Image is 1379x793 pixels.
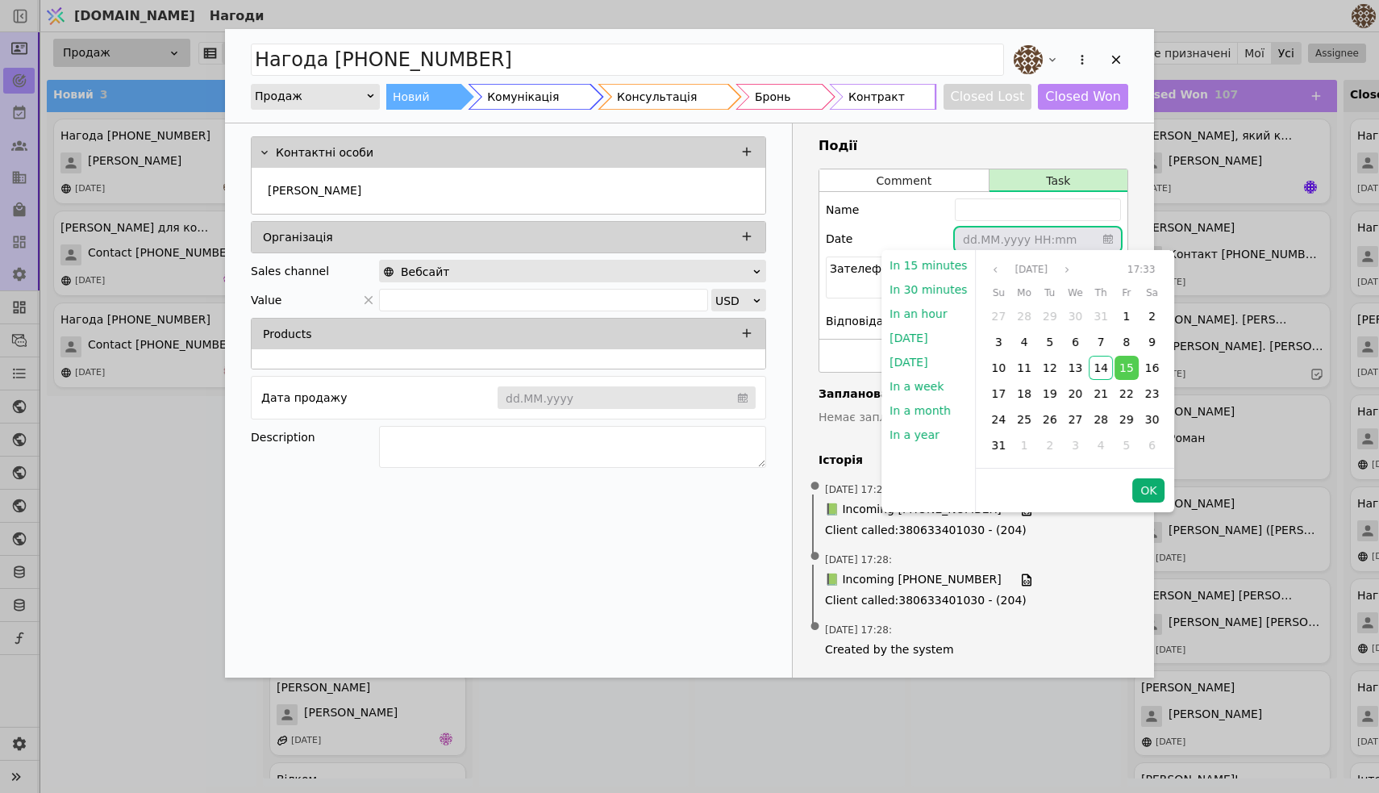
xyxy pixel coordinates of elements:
div: 05 Sep 2025 [1114,432,1139,458]
div: 28 Jul 2025 [1011,303,1037,329]
div: 20 Aug 2025 [1063,381,1089,407]
span: 21 [1094,387,1108,400]
button: In a month [881,399,959,423]
div: Новий [393,84,430,110]
div: 03 Aug 2025 [986,330,1010,354]
button: In 15 minutes [881,253,975,278]
span: 23 [1145,387,1160,400]
div: 14 Aug 2025 (Today) [1089,356,1113,380]
div: 01 Sep 2025 [1012,433,1036,457]
div: 06 Aug 2025 [1063,329,1089,355]
span: 29 [1043,310,1057,323]
div: 21 Aug 2025 [1088,381,1114,407]
span: 30 [1145,413,1160,426]
div: 29 Aug 2025 [1114,407,1139,432]
span: Client called : 380633401030 - (204) [825,592,1122,609]
span: Вебсайт [401,261,449,283]
span: 17 [991,387,1006,400]
div: 11 Aug 2025 [1012,356,1036,380]
span: [DATE] 17:28 : [825,623,892,637]
div: 31 Jul 2025 [1088,303,1114,329]
span: 18 [1017,387,1031,400]
div: 31 Jul 2025 [1089,304,1113,328]
div: 01 Aug 2025 [1114,304,1139,328]
span: 4 [1021,336,1028,349]
span: 3 [995,336,1002,349]
div: 10 Aug 2025 [986,356,1010,380]
button: Comment [819,169,989,192]
button: In a week [881,374,952,399]
div: 23 Aug 2025 [1139,381,1165,407]
span: 27 [991,310,1006,323]
div: 24 Aug 2025 [986,407,1010,432]
span: • [807,466,823,507]
div: 12 Aug 2025 [1038,356,1062,380]
span: • [807,607,823,648]
div: Name [826,198,859,221]
span: Fr [1122,283,1131,303]
div: 05 Aug 2025 [1037,329,1063,355]
span: 26 [1043,413,1057,426]
span: Mo [1017,283,1031,303]
span: 29 [1119,413,1134,426]
div: 27 Jul 2025 [986,303,1012,329]
span: 6 [1148,439,1156,452]
button: Next month [1057,260,1077,279]
span: 30 [1069,310,1083,323]
div: 26 Aug 2025 [1038,407,1062,432]
span: 4 [1098,439,1105,452]
div: 03 Sep 2025 [1063,433,1087,457]
div: 13 Aug 2025 [1063,356,1087,380]
span: 28 [1094,413,1108,426]
div: 24 Aug 2025 [986,407,1012,432]
button: [DATE] [881,326,935,350]
div: Відповідальний [826,310,919,332]
div: 29 Jul 2025 [1038,304,1062,328]
div: 31 Aug 2025 [986,433,1010,457]
div: 22 Aug 2025 [1114,381,1139,407]
textarea: Зателефонувти 10:00 - 12:00 [826,257,1121,298]
button: Task [989,169,1127,192]
div: 05 Sep 2025 [1114,433,1139,457]
span: 11 [1017,361,1031,374]
div: 28 Jul 2025 [1012,304,1036,328]
div: 21 Aug 2025 [1089,382,1113,406]
div: 10 Aug 2025 [986,355,1012,381]
div: Продаж [255,85,365,107]
div: 06 Aug 2025 [1063,330,1087,354]
div: 17 Aug 2025 [986,381,1012,407]
div: Add Opportunity [225,29,1154,678]
p: Немає запланованих завдань [819,409,1128,426]
span: 28 [1017,310,1031,323]
span: 15 [1119,361,1134,374]
div: 09 Aug 2025 [1139,329,1165,355]
span: 16 [1145,361,1160,374]
span: 1 [1123,310,1130,323]
span: 27 [1069,413,1083,426]
div: 14 Aug 2025 [1088,355,1114,381]
div: Бронь [755,84,790,110]
div: 01 Aug 2025 [1114,303,1139,329]
p: Products [263,326,311,343]
span: [DATE] 17:29 : [825,482,892,497]
span: 2 [1148,310,1156,323]
button: In a year [881,423,948,447]
div: Комунікація [487,84,559,110]
div: 27 Aug 2025 [1063,407,1089,432]
div: 25 Aug 2025 [1011,407,1037,432]
span: 22 [1119,387,1134,400]
div: 30 Aug 2025 [1139,407,1165,432]
h3: Події [819,136,1128,156]
img: an [1014,45,1043,74]
span: 19 [1043,387,1057,400]
span: Created by the system [825,641,1122,658]
span: 7 [1098,336,1105,349]
div: 02 Sep 2025 [1037,432,1063,458]
div: Консультація [617,84,697,110]
div: 04 Aug 2025 [1011,329,1037,355]
span: 14 [1094,361,1108,374]
span: 13 [1069,361,1083,374]
span: 31 [991,439,1006,452]
div: 01 Sep 2025 [1011,432,1037,458]
span: We [1068,283,1083,303]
